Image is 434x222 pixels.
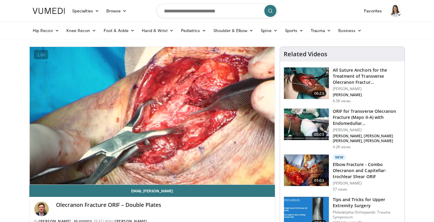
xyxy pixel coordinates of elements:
[177,24,210,37] a: Pediatrics
[68,5,103,17] a: Specialties
[333,99,351,103] p: 6.5K views
[284,51,327,58] h4: Related Videos
[138,24,177,37] a: Hand & Wrist
[63,24,100,37] a: Knee Recon
[29,47,275,185] video-js: Video Player
[333,128,401,132] p: [PERSON_NAME]
[389,5,401,17] img: Avatar
[333,162,401,180] h3: Elbow Fracture - Combo Olecranon and Capitellar-trochlear Shear ORIF
[284,108,401,149] a: 05:03 ORIF for Transverse Olecranon Fracture (Mayo II-A) with Endomedullar… [PERSON_NAME] [PERSON...
[210,24,257,37] a: Shoulder & Elbow
[284,154,401,192] a: 01:03 New Elbow Fracture - Combo Olecranon and Capitellar-trochlear Shear ORIF [PERSON_NAME] 57 v...
[284,155,329,186] img: cc1bf5b1-72a9-4553-b12b-3327b0593829.150x105_q85_crop-smart_upscale.jpg
[335,24,366,37] a: Business
[333,181,401,186] p: [PERSON_NAME]
[333,134,401,143] p: [PERSON_NAME], [PERSON_NAME] [PERSON_NAME], [PERSON_NAME]
[333,154,346,160] p: New
[312,178,326,184] span: 01:03
[156,4,278,18] input: Search topics, interventions
[333,93,401,97] p: [PERSON_NAME]
[333,108,401,126] h3: ORIF for Transverse Olecranon Fracture (Mayo II-A) with Endomedullar…
[284,109,329,140] img: cdf1c8a3-b102-40a4-941c-28a7dedfad48.150x105_q85_crop-smart_upscale.jpg
[333,197,401,209] h3: Tips and Tricks for Upper Extremity Surgery
[284,67,329,99] img: 65446f44-e4e3-4655-91fc-e6391fb79db2.150x105_q85_crop-smart_upscale.jpg
[29,24,63,37] a: Hip Recon
[33,8,65,14] img: VuMedi Logo
[103,5,131,17] a: Browse
[34,202,49,216] img: Avatar
[333,210,401,220] p: Philadelphia Orthopaedic Trauma Symposium
[312,132,326,138] span: 05:03
[360,5,386,17] a: Favorites
[333,145,351,149] p: 4.2K views
[100,24,139,37] a: Foot & Ankle
[312,90,326,96] span: 06:23
[257,24,281,37] a: Spine
[281,24,307,37] a: Sports
[29,185,275,197] a: Email [PERSON_NAME]
[284,67,401,103] a: 06:23 All Suture Anchors for the Treatment of Transverse Olecranon Fractur… [PERSON_NAME] [PERSON...
[333,67,401,85] h3: All Suture Anchors for the Treatment of Transverse Olecranon Fractur…
[333,187,348,192] p: 57 views
[307,24,335,37] a: Trauma
[333,87,401,91] p: [PERSON_NAME]
[56,202,270,208] h4: Olecranon Fracture ORIF – Double Plates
